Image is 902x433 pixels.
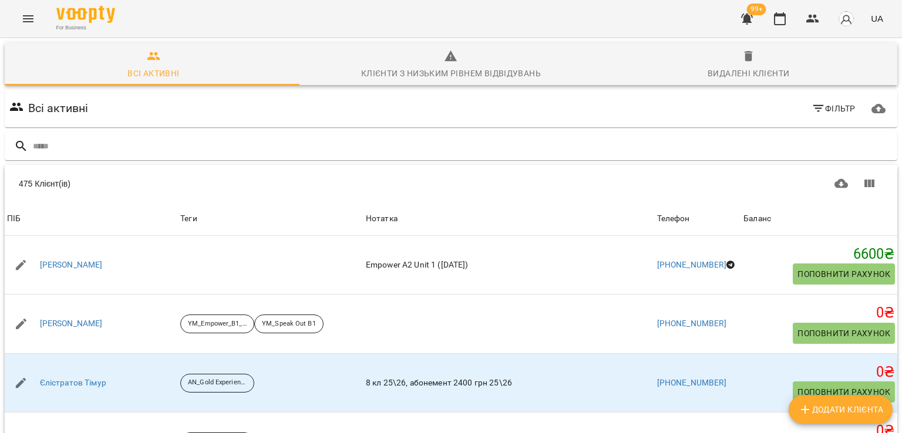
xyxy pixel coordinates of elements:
[871,12,883,25] span: UA
[866,8,888,29] button: UA
[657,319,726,328] a: [PHONE_NUMBER]
[797,267,890,281] span: Поповнити рахунок
[40,318,103,330] a: [PERSON_NAME]
[743,212,895,226] span: Баланс
[793,323,895,344] button: Поповнити рахунок
[180,314,254,333] div: YM_Empower_B1_evening
[798,402,883,417] span: Додати клієнта
[743,212,771,226] div: Баланс
[657,378,726,387] a: [PHONE_NUMBER]
[188,319,247,329] p: YM_Empower_B1_evening
[827,170,856,198] button: Завантажити CSV
[40,377,106,389] a: Єлістратов Тімур
[188,378,247,388] p: AN_Gold Experience A2_25-26
[364,353,655,412] td: 8 кл 25\26, абонемент 2400 грн 25\26
[19,178,449,190] div: 475 Клієнт(ів)
[180,212,361,226] div: Теги
[364,236,655,295] td: Empower A2 Unit 1 ([DATE])
[807,98,860,119] button: Фільтр
[657,212,690,226] div: Телефон
[56,24,115,32] span: For Business
[262,319,316,329] p: YM_Speak Out B1
[812,102,856,116] span: Фільтр
[180,374,254,393] div: AN_Gold Experience A2_25-26
[254,314,324,333] div: YM_Speak Out B1
[789,395,893,424] button: Додати клієнта
[56,6,115,23] img: Voopty Logo
[747,4,766,15] span: 99+
[5,165,897,202] div: Table Toolbar
[743,245,895,263] h5: 6600 ₴
[361,66,541,80] div: Клієнти з низьким рівнем відвідувань
[797,385,890,399] span: Поповнити рахунок
[7,212,176,226] span: ПІБ
[657,212,739,226] span: Телефон
[855,170,883,198] button: Показати колонки
[657,260,726,269] a: [PHONE_NUMBER]
[127,66,179,80] div: Всі активні
[797,326,890,340] span: Поповнити рахунок
[838,11,854,27] img: avatar_s.png
[793,263,895,285] button: Поповнити рахунок
[743,212,771,226] div: Sort
[708,66,789,80] div: Видалені клієнти
[743,304,895,322] h5: 0 ₴
[793,381,895,402] button: Поповнити рахунок
[366,212,652,226] div: Нотатка
[7,212,21,226] div: ПІБ
[28,99,89,117] h6: Всі активні
[7,212,21,226] div: Sort
[743,363,895,381] h5: 0 ₴
[657,212,690,226] div: Sort
[14,5,42,33] button: Menu
[40,259,103,271] a: [PERSON_NAME]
